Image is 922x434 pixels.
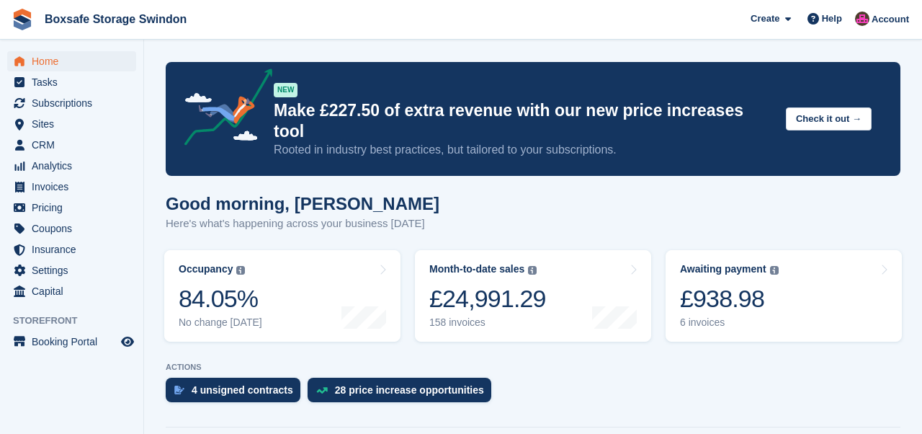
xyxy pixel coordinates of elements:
div: Month-to-date sales [429,263,524,275]
a: menu [7,332,136,352]
p: ACTIONS [166,363,900,372]
span: Account [872,12,909,27]
a: menu [7,72,136,92]
span: Subscriptions [32,93,118,113]
div: Occupancy [179,263,233,275]
div: 158 invoices [429,316,546,329]
a: menu [7,198,136,218]
a: Occupancy 84.05% No change [DATE] [164,250,400,342]
button: Check it out → [786,107,872,131]
span: Tasks [32,72,118,92]
div: 6 invoices [680,316,779,329]
span: Analytics [32,156,118,176]
p: Here's what's happening across your business [DATE] [166,216,439,232]
span: Coupons [32,218,118,239]
a: menu [7,239,136,260]
a: menu [7,135,136,155]
a: menu [7,177,136,197]
a: Awaiting payment £938.98 6 invoices [666,250,902,342]
a: menu [7,281,136,301]
img: price_increase_opportunities-93ffe204e8149a01c8c9dc8f82e8f89637d9d84a8eef4429ea346261dce0b2c0.svg [316,387,328,394]
span: Home [32,51,118,71]
a: menu [7,156,136,176]
span: Insurance [32,239,118,260]
a: Month-to-date sales £24,991.29 158 invoices [415,250,651,342]
div: Awaiting payment [680,263,766,275]
img: icon-info-grey-7440780725fd019a000dd9b08b2336e03edf1995a4989e88bcd33f0948082b44.svg [528,266,537,275]
div: NEW [274,83,297,97]
img: contract_signature_icon-13c848040528278c33f63329250d36e43548de30e8caae1d1a13099fd9432cc5.svg [174,386,184,394]
div: £938.98 [680,284,779,314]
span: Capital [32,281,118,301]
span: Create [751,12,779,26]
span: Storefront [13,314,143,328]
img: stora-icon-8386f47178a22dfd0bd8f6a31ec36ba5ce8667c1dd55bd0f319d3a0aa187defe.svg [12,9,33,30]
span: Invoices [32,177,118,197]
img: icon-info-grey-7440780725fd019a000dd9b08b2336e03edf1995a4989e88bcd33f0948082b44.svg [770,266,779,275]
a: menu [7,260,136,280]
img: Philip Matthews [855,12,869,26]
span: Settings [32,260,118,280]
a: Boxsafe Storage Swindon [39,7,192,31]
a: 4 unsigned contracts [166,378,308,409]
img: price-adjustments-announcement-icon-8257ccfd72463d97f412b2fc003d46551f7dbcb40ab6d574587a9cd5c0d94... [172,68,273,151]
h1: Good morning, [PERSON_NAME] [166,194,439,213]
a: menu [7,93,136,113]
div: 28 price increase opportunities [335,384,484,396]
div: 4 unsigned contracts [192,384,293,396]
span: Sites [32,114,118,134]
div: No change [DATE] [179,316,262,329]
span: Pricing [32,198,118,218]
img: icon-info-grey-7440780725fd019a000dd9b08b2336e03edf1995a4989e88bcd33f0948082b44.svg [236,266,245,275]
span: CRM [32,135,118,155]
a: menu [7,51,136,71]
a: 28 price increase opportunities [308,378,498,409]
a: menu [7,218,136,239]
p: Rooted in industry best practices, but tailored to your subscriptions. [274,142,774,158]
p: Make £227.50 of extra revenue with our new price increases tool [274,100,774,142]
span: Help [822,12,842,26]
a: menu [7,114,136,134]
span: Booking Portal [32,332,118,352]
div: £24,991.29 [429,284,546,314]
div: 84.05% [179,284,262,314]
a: Preview store [119,333,136,350]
